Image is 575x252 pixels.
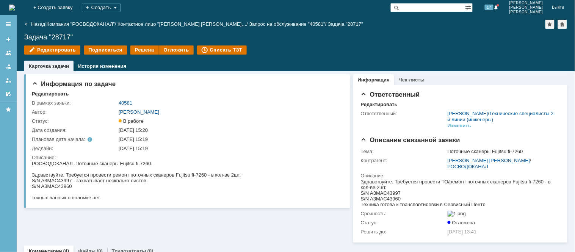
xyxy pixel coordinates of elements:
span: [PERSON_NAME] [509,10,543,14]
div: В рамках заявки: [32,100,117,106]
div: Задача "28717" [24,33,567,41]
div: Задача "28717" [328,21,363,27]
div: Поточные сканеры Fujitsu fi-7260 [448,149,556,155]
div: Тема: [361,149,446,155]
a: [PERSON_NAME] [119,109,159,115]
div: Описание: [32,155,341,161]
div: Добавить в избранное [545,20,555,29]
div: Дата создания: [32,127,117,133]
div: [DATE] 15:19 [119,136,340,142]
span: Расширенный поиск [465,3,473,11]
span: Ответственный [361,91,420,98]
div: Статус: [361,220,446,226]
div: Плановая дата начала: [32,136,108,142]
div: Срочность: [361,211,446,217]
a: 40581 [119,100,132,106]
span: Описание связанной заявки [361,136,460,144]
a: Технические специалисты 2-й линии (инженеры) [448,111,555,122]
a: Чек-листы [399,77,425,83]
div: Контрагент: [361,158,446,164]
a: РОСВОДОКАНАЛ [448,164,489,169]
div: / [448,111,556,123]
div: Сделать домашней страницей [558,20,567,29]
a: Мои согласования [2,88,14,100]
div: Дедлайн: [32,146,117,152]
span: Информация по задаче [32,80,116,88]
div: Описание: [361,173,558,179]
div: / [249,21,328,27]
a: Контактное лицо "[PERSON_NAME] [PERSON_NAME]… [118,21,246,27]
a: [PERSON_NAME] [448,111,488,116]
div: / [448,158,556,170]
a: Заявки в моей ответственности [2,61,14,73]
a: Заявки на командах [2,47,14,59]
a: Компания "РОСВОДОКАНАЛ" [47,21,115,27]
a: Назад [31,21,45,27]
span: [DATE] 13:41 [448,229,477,235]
div: Статус: [32,118,117,124]
a: Карточка задачи [29,63,69,69]
span: [PERSON_NAME] [509,5,543,10]
span: [PERSON_NAME] [509,1,543,5]
div: / [118,21,249,27]
div: Редактировать [361,102,398,108]
div: Автор: [32,109,117,115]
div: Создать [82,3,121,12]
div: [DATE] 15:19 [119,146,340,152]
a: История изменения [78,63,126,69]
span: 17 [485,5,494,10]
span: Отложена [448,220,475,225]
img: 1.png [448,211,466,217]
span: В работе [119,118,144,124]
div: Редактировать [32,91,69,97]
a: Создать заявку [2,33,14,45]
a: Перейти на домашнюю страницу [9,5,15,11]
div: / [47,21,118,27]
a: Информация [358,77,390,83]
div: | [45,21,46,27]
img: logo [9,5,15,11]
a: [PERSON_NAME] [PERSON_NAME] [448,158,530,163]
a: Мои заявки [2,74,14,86]
div: Изменить [448,123,472,129]
div: [DATE] 15:20 [119,127,340,133]
a: Запрос на обслуживание "40581" [249,21,326,27]
div: Решить до: [361,229,446,235]
div: Ответственный: [361,111,446,117]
